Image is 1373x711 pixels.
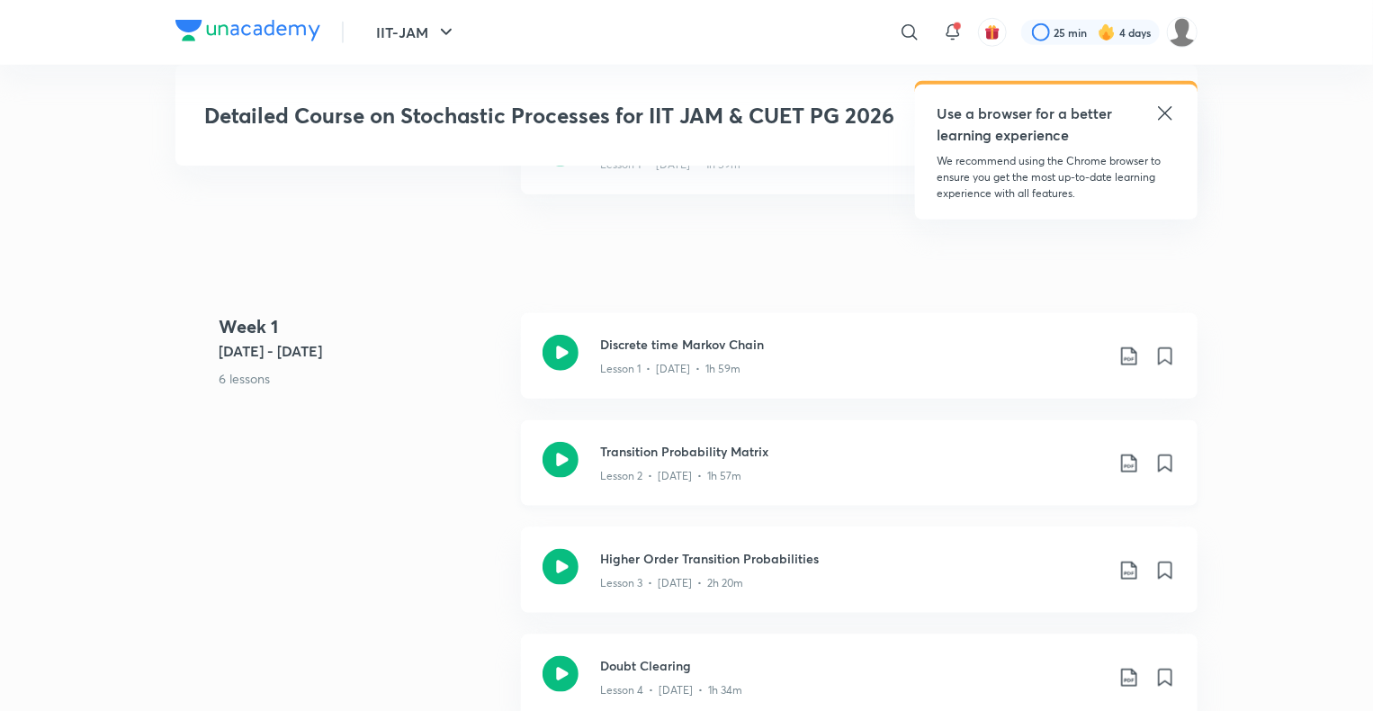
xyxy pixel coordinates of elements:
p: Lesson 4 • [DATE] • 1h 34m [600,682,742,698]
img: Farhan Niazi [1167,17,1198,48]
h5: [DATE] - [DATE] [219,340,507,362]
img: avatar [984,24,1001,40]
h4: Week 1 [219,313,507,340]
a: Company Logo [175,20,320,46]
h3: Detailed Course on Stochastic Processes for IIT JAM & CUET PG 2026 [204,103,909,129]
a: Discrete time Markov ChainLesson 1 • [DATE] • 1h 59m [521,313,1198,420]
img: Company Logo [175,20,320,41]
p: Lesson 1 • [DATE] • 1h 59m [600,361,740,377]
p: Lesson 3 • [DATE] • 2h 20m [600,575,743,591]
p: We recommend using the Chrome browser to ensure you get the most up-to-date learning experience w... [937,153,1176,202]
h3: Higher Order Transition Probabilities [600,549,1104,568]
a: Transition Probability MatrixLesson 2 • [DATE] • 1h 57m [521,420,1198,527]
button: IIT-JAM [365,14,468,50]
p: Lesson 2 • [DATE] • 1h 57m [600,468,741,484]
h3: Discrete time Markov Chain [600,335,1104,354]
a: Higher Order Transition ProbabilitiesLesson 3 • [DATE] • 2h 20m [521,527,1198,634]
p: 6 lessons [219,369,507,388]
h3: Doubt Clearing [600,656,1104,675]
h5: Use a browser for a better learning experience [937,103,1116,146]
img: streak [1098,23,1116,41]
h3: Transition Probability Matrix [600,442,1104,461]
button: avatar [978,18,1007,47]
